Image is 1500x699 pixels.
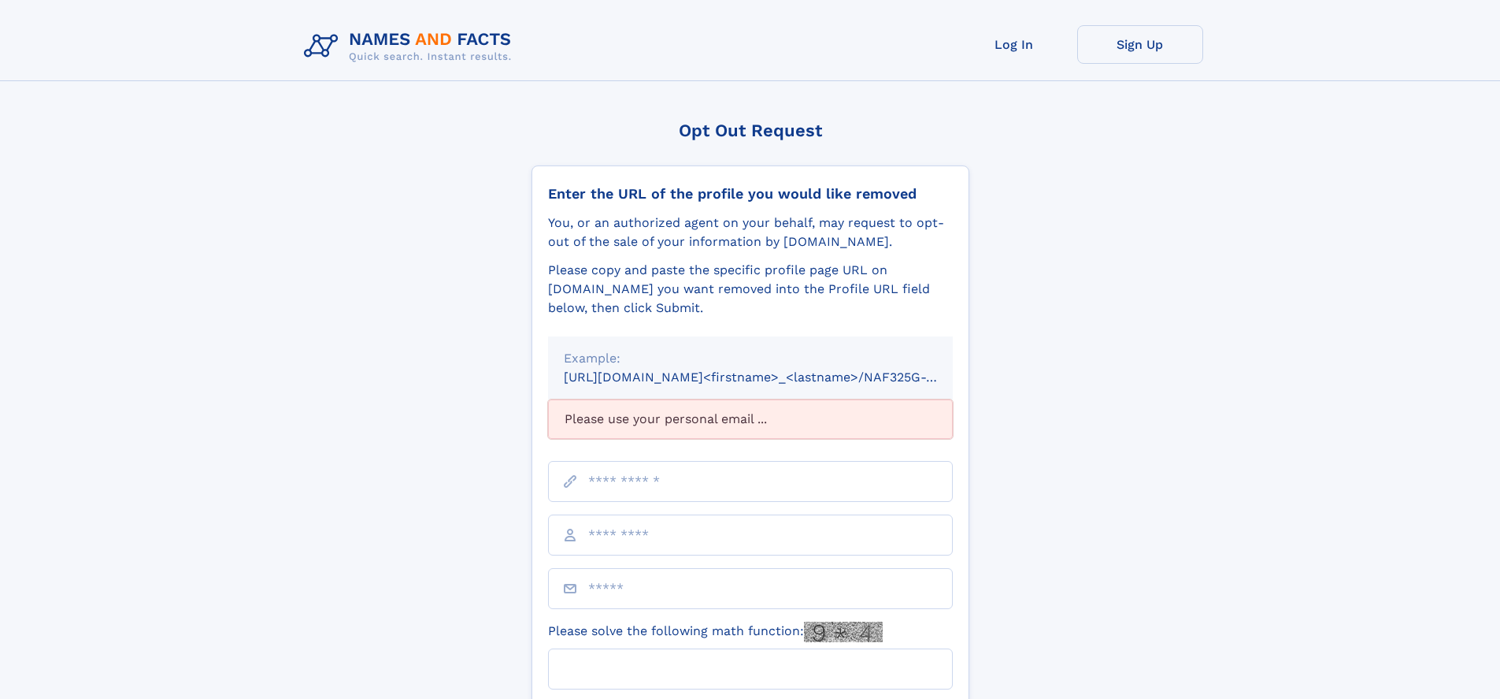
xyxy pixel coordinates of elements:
div: Please use your personal email ... [548,400,953,439]
div: Example: [564,349,937,368]
small: [URL][DOMAIN_NAME]<firstname>_<lastname>/NAF325G-xxxxxxxx [564,370,983,385]
div: Please copy and paste the specific profile page URL on [DOMAIN_NAME] you want removed into the Pr... [548,261,953,318]
div: Enter the URL of the profile you would like removed [548,185,953,203]
div: Opt Out Request [531,121,969,140]
label: Please solve the following math function: [548,622,883,642]
a: Log In [951,25,1077,64]
img: Logo Names and Facts [298,25,524,68]
div: You, or an authorized agent on your behalf, may request to opt-out of the sale of your informatio... [548,214,953,251]
a: Sign Up [1077,25,1203,64]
